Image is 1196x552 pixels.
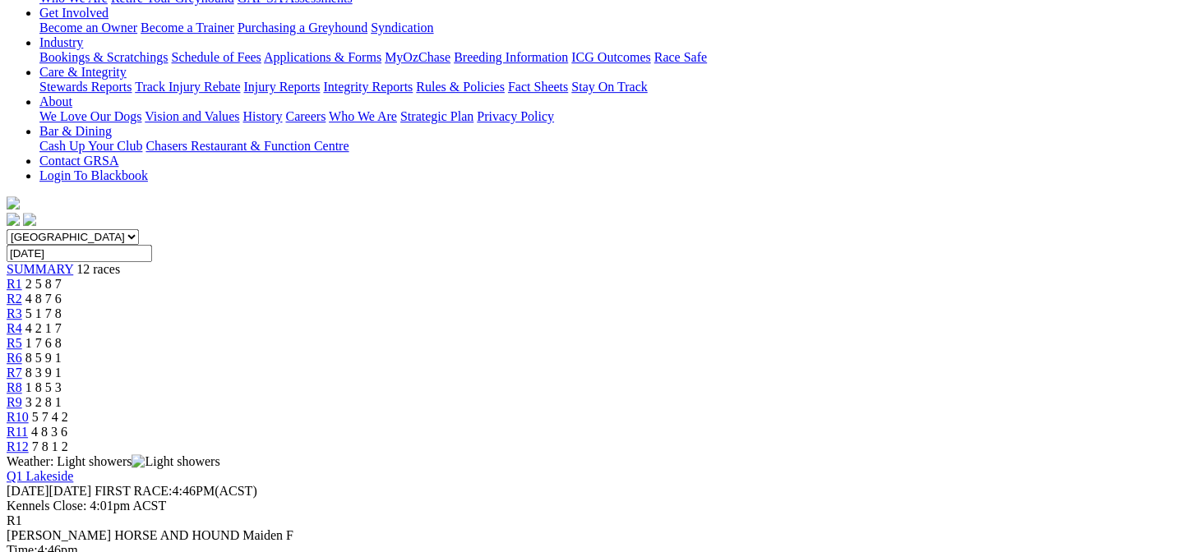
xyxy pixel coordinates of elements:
div: Bar & Dining [39,139,1178,154]
a: Become a Trainer [141,21,234,34]
a: Fact Sheets [508,80,568,94]
span: 3 2 8 1 [25,395,62,409]
a: R2 [7,292,22,306]
a: Breeding Information [454,50,568,64]
a: Track Injury Rebate [135,80,240,94]
a: Stay On Track [571,80,647,94]
a: R4 [7,321,22,335]
a: R5 [7,336,22,350]
a: Integrity Reports [323,80,413,94]
a: Schedule of Fees [171,50,261,64]
div: About [39,109,1178,124]
a: Cash Up Your Club [39,139,142,153]
a: R6 [7,351,22,365]
span: [DATE] [7,484,49,498]
a: R3 [7,306,22,320]
a: Chasers Restaurant & Function Centre [145,139,349,153]
span: 5 7 4 2 [32,410,68,424]
a: Bar & Dining [39,124,112,138]
div: Kennels Close: 4:01pm ACST [7,499,1178,513]
a: Careers [285,109,326,123]
a: Industry [39,35,83,49]
span: R1 [7,513,22,527]
span: 8 3 9 1 [25,366,62,379]
a: About [39,94,72,108]
a: Race Safe [653,50,706,64]
a: ICG Outcomes [571,50,650,64]
a: History [242,109,282,123]
a: Syndication [371,21,433,34]
a: Strategic Plan [400,109,473,123]
span: 1 7 6 8 [25,336,62,350]
a: R1 [7,277,22,291]
input: Select date [7,245,152,262]
a: Injury Reports [243,80,320,94]
span: FIRST RACE: [95,484,172,498]
span: 2 5 8 7 [25,277,62,291]
span: 4 8 3 6 [31,425,67,439]
a: MyOzChase [385,50,450,64]
span: Weather: Light showers [7,454,220,468]
img: Light showers [132,454,219,469]
a: SUMMARY [7,262,73,276]
a: Get Involved [39,6,109,20]
a: Vision and Values [145,109,239,123]
a: Q1 Lakeside [7,469,73,483]
a: Stewards Reports [39,80,132,94]
span: 4:46PM(ACST) [95,484,257,498]
span: 5 1 7 8 [25,306,62,320]
span: 7 8 1 2 [32,439,68,453]
span: 4 8 7 6 [25,292,62,306]
img: twitter.svg [23,213,36,226]
a: Rules & Policies [416,80,505,94]
img: logo-grsa-white.png [7,196,20,209]
div: Industry [39,50,1178,65]
div: [PERSON_NAME] HORSE AND HOUND Maiden F [7,528,1178,543]
img: facebook.svg [7,213,20,226]
a: Care & Integrity [39,65,127,79]
div: Get Involved [39,21,1178,35]
span: [DATE] [7,484,91,498]
span: 4 2 1 7 [25,321,62,335]
a: R8 [7,380,22,394]
div: Care & Integrity [39,80,1178,94]
span: 12 races [76,262,120,276]
a: R7 [7,366,22,379]
a: R11 [7,425,28,439]
a: Who We Are [329,109,397,123]
a: Contact GRSA [39,154,118,168]
a: R10 [7,410,29,424]
span: 8 5 9 1 [25,351,62,365]
a: Become an Owner [39,21,137,34]
a: Privacy Policy [477,109,554,123]
span: 1 8 5 3 [25,380,62,394]
a: We Love Our Dogs [39,109,141,123]
a: Bookings & Scratchings [39,50,168,64]
a: Login To Blackbook [39,168,148,182]
a: Purchasing a Greyhound [238,21,367,34]
a: R12 [7,439,29,453]
a: Applications & Forms [264,50,381,64]
a: R9 [7,395,22,409]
